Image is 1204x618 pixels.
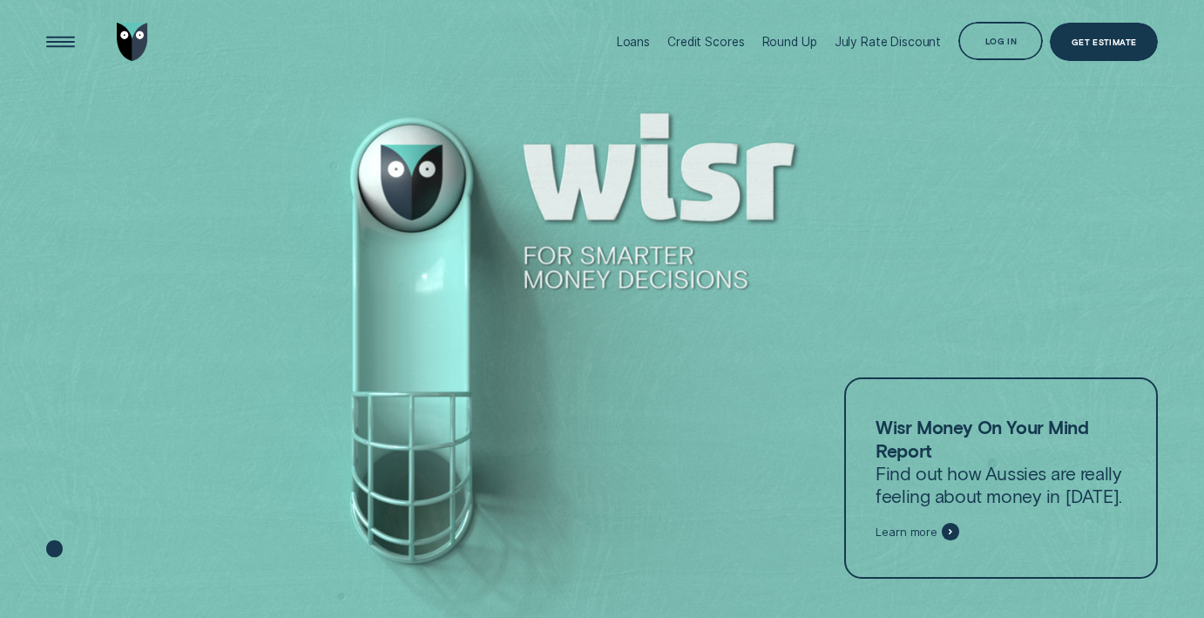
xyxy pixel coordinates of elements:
[117,23,148,61] img: Wisr
[958,22,1043,60] button: Log in
[876,525,937,539] span: Learn more
[667,35,744,49] div: Credit Scores
[844,377,1158,579] a: Wisr Money On Your Mind ReportFind out how Aussies are really feeling about money in [DATE].Learn...
[1050,23,1157,61] a: Get Estimate
[835,35,942,49] div: July Rate Discount
[876,416,1126,507] p: Find out how Aussies are really feeling about money in [DATE].
[617,35,650,49] div: Loans
[762,35,817,49] div: Round Up
[876,416,1088,460] strong: Wisr Money On Your Mind Report
[42,23,80,61] button: Open Menu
